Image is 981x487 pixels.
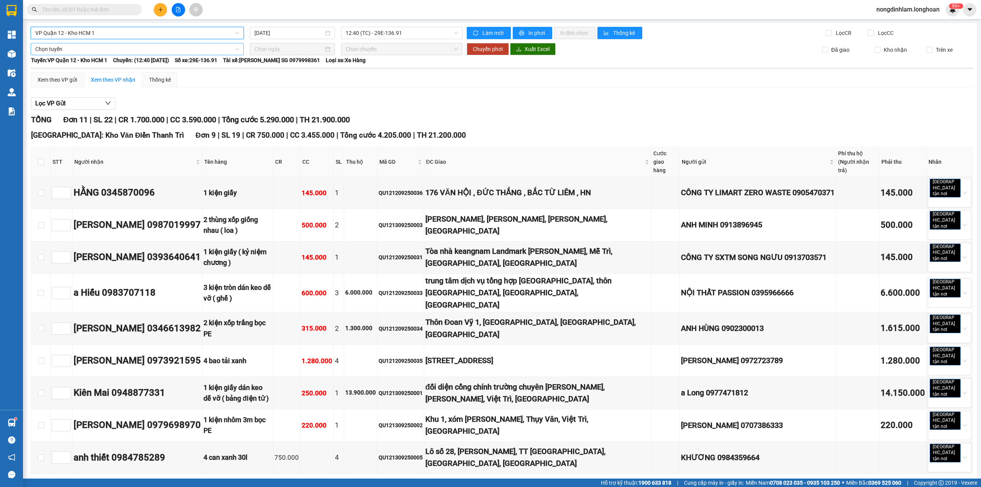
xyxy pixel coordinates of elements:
[377,242,424,274] td: QU121209250031
[525,45,550,53] span: Xuất Excel
[74,218,201,232] div: [PERSON_NAME] 0987019997
[31,115,52,124] span: TỔNG
[8,69,16,77] img: warehouse-icon
[300,147,334,177] th: CC
[930,243,961,262] span: [GEOGRAPHIC_DATA] tận nơi
[203,382,272,404] div: 1 kiện giấy dán keo dễ vỡ ( bảng điện tử )
[38,76,77,84] div: Xem theo VP gửi
[246,131,284,140] span: CR 750.000
[870,5,946,14] span: nongdinhlam.longhoan
[425,355,650,367] div: [STREET_ADDRESS]
[426,158,644,166] span: ĐC Giao
[8,436,15,444] span: question-circle
[302,388,332,398] div: 250.000
[681,252,835,263] div: CÔNG TY SXTM SONG NGƯU 0913703571
[7,5,16,16] img: logo-vxr
[948,224,952,228] span: close
[425,413,650,438] div: Khu 1, xóm [PERSON_NAME], Thụy Vân, Việt Trì, [GEOGRAPHIC_DATA]
[684,479,744,487] span: Cung cấp máy in - giấy in:
[828,46,853,54] span: Đã giao
[274,452,299,463] div: 750.000
[115,115,116,124] span: |
[91,76,135,84] div: Xem theo VP nhận
[203,452,272,463] div: 4 can xanh 30l
[681,322,835,334] div: ANH HÙNG 0902300013
[510,43,556,55] button: downloadXuất Excel
[8,88,16,96] img: warehouse-icon
[425,275,650,311] div: trung tâm dịch vụ tổng hợp [GEOGRAPHIC_DATA], thôn [GEOGRAPHIC_DATA], [GEOGRAPHIC_DATA], [GEOGRAP...
[681,287,835,299] div: NỘI THẤT PASSION 0395966666
[74,250,201,265] div: [PERSON_NAME] 0393640641
[677,479,678,487] span: |
[948,392,952,396] span: close
[203,318,272,339] div: 2 kiện xốp trắng bọc PE
[118,115,164,124] span: CR 1.700.000
[74,158,194,166] span: Người nhận
[842,481,844,484] span: ⚪️
[335,252,343,263] div: 1
[379,453,423,462] div: QU121309250005
[340,131,411,140] span: Tổng cước 4.205.000
[425,316,650,341] div: Thôn Đoan Vỹ 1, [GEOGRAPHIC_DATA], [GEOGRAPHIC_DATA], [GEOGRAPHIC_DATA]
[413,131,415,140] span: |
[879,147,927,177] th: Phải thu
[203,214,272,236] div: 2 thùng xốp giống nhau ( loa )
[242,131,244,140] span: |
[51,147,72,177] th: STT
[651,147,680,177] th: Cước giao hàng
[868,480,901,486] strong: 0369 525 060
[74,418,201,433] div: [PERSON_NAME] 0979698970
[302,220,332,230] div: 500.000
[202,147,273,177] th: Tên hàng
[335,188,343,198] div: 1
[597,27,642,39] button: bar-chartThống kê
[302,420,332,431] div: 220.000
[930,211,961,230] span: [GEOGRAPHIC_DATA] tận nơi
[377,177,424,209] td: QU121209250036
[195,131,216,140] span: Đơn 9
[74,354,201,368] div: [PERSON_NAME] 0973921595
[881,186,925,200] div: 145.000
[417,131,466,140] span: TH 21.200.000
[379,389,423,397] div: QU121309250001
[302,252,332,263] div: 145.000
[930,279,961,298] span: [GEOGRAPHIC_DATA] tận nơi
[379,357,423,365] div: QU121209250035
[770,480,840,486] strong: 0708 023 035 - 0935 103 250
[938,480,944,485] span: copyright
[377,377,424,409] td: QU121309250001
[881,219,925,232] div: 500.000
[836,147,879,177] th: Phí thu hộ (Người nhận trả)
[105,100,111,106] span: down
[8,454,15,461] span: notification
[948,457,952,461] span: close
[425,213,650,237] div: [PERSON_NAME], [PERSON_NAME], [PERSON_NAME], [GEOGRAPHIC_DATA]
[948,424,952,428] span: close
[425,245,650,270] div: Tòa nhà keangnam Landmark [PERSON_NAME], Mễ Trì, [GEOGRAPHIC_DATA], [GEOGRAPHIC_DATA]
[377,410,424,442] td: QU121309250002
[519,30,525,36] span: printer
[31,131,184,140] span: [GEOGRAPHIC_DATA]: Kho Văn Điển Thanh Trì
[35,27,239,39] span: VP Quận 12 - Kho HCM 1
[74,321,201,336] div: [PERSON_NAME] 0346613982
[345,324,376,333] div: 1.300.000
[223,56,320,64] span: Tài xế: [PERSON_NAME] SG 0979998361
[8,419,16,427] img: warehouse-icon
[881,354,925,368] div: 1.280.000
[8,50,16,58] img: warehouse-icon
[218,131,220,140] span: |
[875,29,895,37] span: Lọc CC
[8,31,16,39] img: dashboard-icon
[929,158,971,166] div: Nhãn
[335,323,343,334] div: 2
[15,418,17,420] sup: 1
[930,411,961,430] span: [GEOGRAPHIC_DATA] tận nơi
[74,286,201,300] div: a Hiếu 0983707118
[516,46,522,53] span: download
[949,6,956,13] img: icon-new-feature
[963,3,976,16] button: caret-down
[218,115,220,124] span: |
[881,251,925,264] div: 145.000
[377,274,424,313] td: QU121209250033
[31,97,115,110] button: Lọc VP Gửi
